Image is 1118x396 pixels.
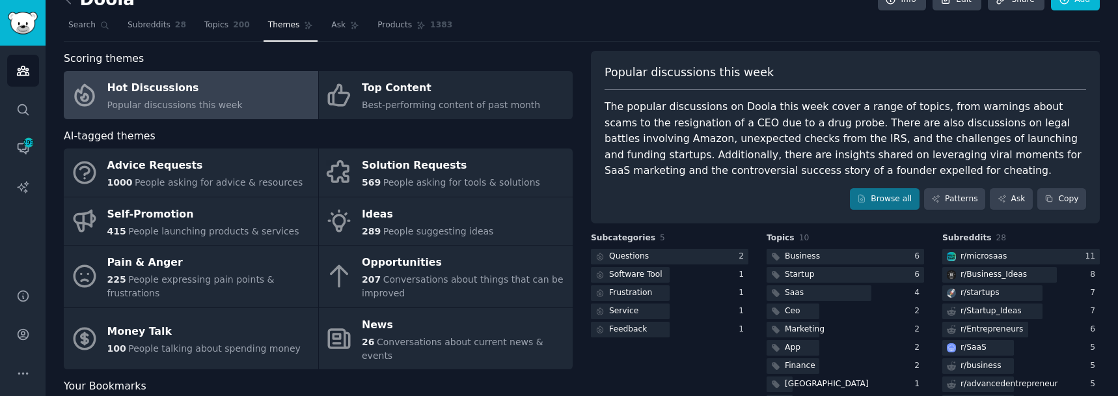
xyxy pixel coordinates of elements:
[591,304,748,320] a: Service1
[942,376,1100,393] a: r/advancedentrepreneur5
[767,340,924,356] a: App2
[942,267,1100,283] a: Business_Ideasr/Business_Ideas8
[609,269,662,281] div: Software Tool
[739,305,748,317] div: 1
[605,99,1086,179] div: The popular discussions on Doola this week cover a range of topics, from warnings about scams to ...
[739,287,748,299] div: 1
[799,233,810,242] span: 10
[947,252,956,261] img: microsaas
[942,322,1100,338] a: r/Entrepreneurs6
[914,378,924,390] div: 1
[961,360,1002,372] div: r/ business
[660,233,665,242] span: 5
[383,226,494,236] span: People suggesting ideas
[64,128,156,145] span: AI-tagged themes
[64,378,146,395] span: Your Bookmarks
[107,322,301,343] div: Money Talk
[107,343,126,354] span: 100
[377,20,412,31] span: Products
[430,20,452,31] span: 1383
[785,251,820,262] div: Business
[942,233,992,244] span: Subreddits
[8,12,38,35] img: GummySearch logo
[362,337,374,347] span: 26
[785,324,825,335] div: Marketing
[591,285,748,302] a: Frustration1
[319,246,573,307] a: Opportunities207Conversations about things that can be improved
[591,249,748,265] a: Questions2
[609,251,649,262] div: Questions
[785,269,814,281] div: Startup
[64,15,114,42] a: Search
[947,343,956,352] img: SaaS
[264,15,318,42] a: Themes
[107,253,312,274] div: Pain & Anger
[914,324,924,335] div: 2
[785,378,869,390] div: [GEOGRAPHIC_DATA]
[1090,378,1100,390] div: 5
[785,305,800,317] div: Ceo
[107,156,303,177] div: Advice Requests
[785,360,815,372] div: Finance
[961,378,1058,390] div: r/ advancedentrepreneur
[327,15,364,42] a: Ask
[319,197,573,246] a: Ideas289People suggesting ideas
[107,100,243,110] span: Popular discussions this week
[767,304,924,320] a: Ceo2
[1090,269,1100,281] div: 8
[107,226,126,236] span: 415
[123,15,191,42] a: Subreddits28
[1090,360,1100,372] div: 5
[1090,305,1100,317] div: 7
[591,233,655,244] span: Subcategories
[767,249,924,265] a: Business6
[609,324,647,335] div: Feedback
[362,274,564,298] span: Conversations about things that can be improved
[128,226,299,236] span: People launching products & services
[767,322,924,338] a: Marketing2
[362,78,540,99] div: Top Content
[128,343,301,354] span: People talking about spending money
[605,64,774,81] span: Popular discussions this week
[64,148,318,197] a: Advice Requests1000People asking for advice & resources
[942,304,1100,320] a: r/Startup_Ideas7
[739,269,748,281] div: 1
[204,20,228,31] span: Topics
[383,177,540,188] span: People asking for tools & solutions
[362,226,381,236] span: 289
[107,274,126,285] span: 225
[947,270,956,279] img: Business_Ideas
[924,188,985,210] a: Patterns
[914,342,924,354] div: 2
[331,20,346,31] span: Ask
[362,177,381,188] span: 569
[1085,251,1100,262] div: 11
[961,287,1000,299] div: r/ startups
[175,20,186,31] span: 28
[850,188,920,210] a: Browse all
[1090,287,1100,299] div: 7
[319,148,573,197] a: Solution Requests569People asking for tools & solutions
[1090,342,1100,354] div: 5
[785,342,800,354] div: App
[107,177,133,188] span: 1000
[961,269,1027,281] div: r/ Business_Ideas
[990,188,1033,210] a: Ask
[1090,324,1100,335] div: 6
[739,251,748,262] div: 2
[914,269,924,281] div: 6
[64,71,318,119] a: Hot DiscussionsPopular discussions this week
[767,233,795,244] span: Topics
[233,20,250,31] span: 200
[64,197,318,246] a: Self-Promotion415People launching products & services
[64,308,318,370] a: Money Talk100People talking about spending money
[942,249,1100,265] a: microsaasr/microsaas11
[362,315,566,335] div: News
[591,267,748,283] a: Software Tool1
[107,78,243,99] div: Hot Discussions
[961,342,987,354] div: r/ SaaS
[609,305,638,317] div: Service
[942,285,1100,302] a: startupsr/startups7
[128,20,170,31] span: Subreddits
[914,305,924,317] div: 2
